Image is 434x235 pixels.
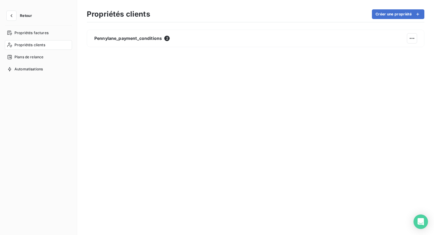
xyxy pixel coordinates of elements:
[164,36,170,41] span: 2
[5,11,37,21] button: Retour
[87,9,150,20] h3: Propriétés clients
[5,28,72,38] a: Propriétés factures
[414,214,428,229] div: Open Intercom Messenger
[94,35,162,41] span: Pennylane_payment_conditions
[14,54,43,60] span: Plans de relance
[5,40,72,50] a: Propriétés clients
[5,64,72,74] a: Automatisations
[5,52,72,62] a: Plans de relance
[20,14,32,18] span: Retour
[14,30,49,36] span: Propriétés factures
[372,9,424,19] button: Créer une propriété
[14,66,43,72] span: Automatisations
[14,42,45,48] span: Propriétés clients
